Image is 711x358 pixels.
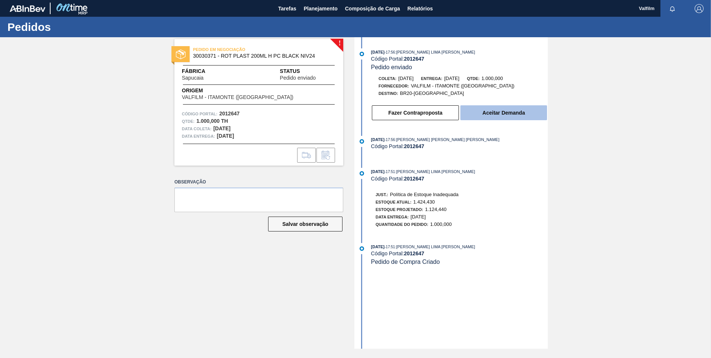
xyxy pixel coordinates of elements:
[400,90,464,96] span: BR20-[GEOGRAPHIC_DATA]
[467,76,479,81] span: Qtde:
[304,4,338,13] span: Planejamento
[371,64,412,70] span: Pedido enviado
[371,259,440,265] span: Pedido de Compra Criado
[280,75,316,81] span: Pedido enviado
[278,4,296,13] span: Tarefas
[425,207,447,212] span: 1.124,440
[390,192,459,197] span: Política de Estoque Inadequada
[408,4,433,13] span: Relatórios
[395,169,475,174] span: : [PERSON_NAME] LIMA [PERSON_NAME]
[421,76,442,81] span: Entrega:
[379,91,398,96] span: Destino:
[404,56,424,62] strong: 2012647
[371,50,385,54] span: [DATE]
[360,171,364,176] img: atual
[379,76,396,81] span: Coleta:
[196,118,228,124] strong: 1.000,000 TH
[7,23,139,31] h1: Pedidos
[371,244,385,249] span: [DATE]
[371,137,385,142] span: [DATE]
[219,111,240,116] strong: 2012647
[217,133,234,139] strong: [DATE]
[182,110,218,118] span: Código Portal:
[360,246,364,251] img: atual
[360,139,364,144] img: atual
[174,177,343,188] label: Observação
[376,222,428,227] span: Quantidade do Pedido:
[360,52,364,56] img: atual
[379,84,409,88] span: Fornecedor:
[182,125,212,132] span: Data coleta:
[213,125,231,131] strong: [DATE]
[182,87,315,95] span: Origem
[182,132,215,140] span: Data entrega:
[385,245,395,249] span: - 17:51
[182,75,203,81] span: Sapucaia
[268,217,342,231] button: Salvar observação
[371,56,548,62] div: Código Portal:
[395,50,475,54] span: : [PERSON_NAME] LIMA [PERSON_NAME]
[376,207,423,212] span: Estoque Projetado:
[404,143,424,149] strong: 2012647
[176,49,186,59] img: status
[280,67,336,75] span: Status
[193,46,297,53] span: PEDIDO EM NEGOCIAÇÃO
[430,221,452,227] span: 1.000,000
[413,199,435,205] span: 1.424,430
[444,76,459,81] span: [DATE]
[376,192,388,197] span: Just.:
[404,250,424,256] strong: 2012647
[371,143,548,149] div: Código Portal:
[395,137,499,142] span: : [PERSON_NAME] [PERSON_NAME] [PERSON_NAME]
[395,244,475,249] span: : [PERSON_NAME] LIMA [PERSON_NAME]
[193,53,328,59] span: 30030371 - ROT PLAST 200ML H PC BLACK NIV24
[372,105,459,120] button: Fazer Contraproposta
[411,83,515,89] span: VALFILM - ITAMONTE ([GEOGRAPHIC_DATA])
[411,214,426,220] span: [DATE]
[297,148,316,163] div: Ir para Composição de Carga
[460,105,547,120] button: Aceitar Demanda
[385,138,395,142] span: - 17:56
[482,76,503,81] span: 1.000,000
[385,170,395,174] span: - 17:51
[695,4,704,13] img: Logout
[376,200,411,204] span: Estoque Atual:
[10,5,45,12] img: TNhmsLtSVTkK8tSr43FrP2fwEKptu5GPRR3wAAAABJRU5ErkJggg==
[404,176,424,182] strong: 2012647
[371,176,548,182] div: Código Portal:
[316,148,335,163] div: Informar alteração no pedido
[660,3,684,14] button: Notificações
[182,118,194,125] span: Qtde :
[385,50,395,54] span: - 17:56
[398,76,414,81] span: [DATE]
[376,215,409,219] span: Data Entrega:
[371,169,385,174] span: [DATE]
[182,67,227,75] span: Fábrica
[182,95,293,100] span: VALFILM - ITAMONTE ([GEOGRAPHIC_DATA])
[371,250,548,256] div: Código Portal:
[345,4,400,13] span: Composição de Carga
